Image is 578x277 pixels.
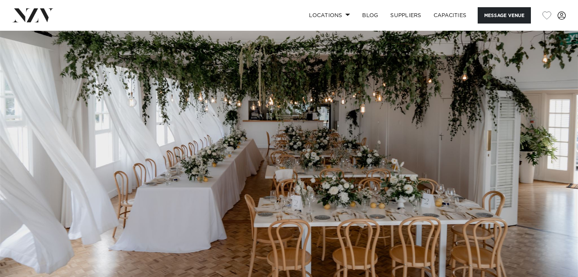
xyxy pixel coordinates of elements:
img: nzv-logo.png [12,8,54,22]
a: Locations [303,7,356,24]
a: Capacities [428,7,473,24]
a: BLOG [356,7,384,24]
a: SUPPLIERS [384,7,427,24]
button: Message Venue [478,7,531,24]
